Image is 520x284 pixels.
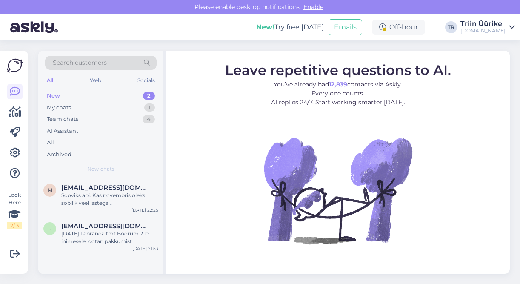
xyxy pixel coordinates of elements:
[47,138,54,147] div: All
[261,114,414,267] img: No Chat active
[460,20,506,27] div: Triin Üürike
[372,20,425,35] div: Off-hour
[329,19,362,35] button: Emails
[225,62,451,78] span: Leave repetitive questions to AI.
[47,115,78,123] div: Team chats
[45,75,55,86] div: All
[445,21,457,33] div: TR
[144,103,155,112] div: 1
[225,80,451,107] p: You’ve already had contacts via Askly. Every one counts. AI replies 24/7. Start working smarter [...
[256,22,325,32] div: Try free [DATE]:
[48,225,52,232] span: r
[460,27,506,34] div: [DOMAIN_NAME]
[61,222,150,230] span: raido.paaasuke@mail.ee
[87,165,114,173] span: New chats
[61,192,158,207] div: Sooviks abi. Kas novembris oleks sobilik veel lastega [DEMOGRAPHIC_DATA] minna ? Kas hotellides, ...
[53,58,107,67] span: Search customers
[47,92,60,100] div: New
[48,187,52,193] span: m
[132,245,158,252] div: [DATE] 21:53
[460,20,515,34] a: Triin Üürike[DOMAIN_NAME]
[301,3,326,11] span: Enable
[131,207,158,213] div: [DATE] 22:25
[7,57,23,74] img: Askly Logo
[88,75,103,86] div: Web
[47,103,71,112] div: My chats
[7,191,22,229] div: Look Here
[136,75,157,86] div: Socials
[47,150,71,159] div: Archived
[7,222,22,229] div: 2 / 3
[61,230,158,245] div: [DATE] Labranda tmt Bodrum 2 le inimesele, ootan pakkumist
[47,127,78,135] div: AI Assistant
[61,184,150,192] span: marit.loorits@gmail.com
[329,80,347,88] b: 12,839
[143,115,155,123] div: 4
[256,23,274,31] b: New!
[143,92,155,100] div: 2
